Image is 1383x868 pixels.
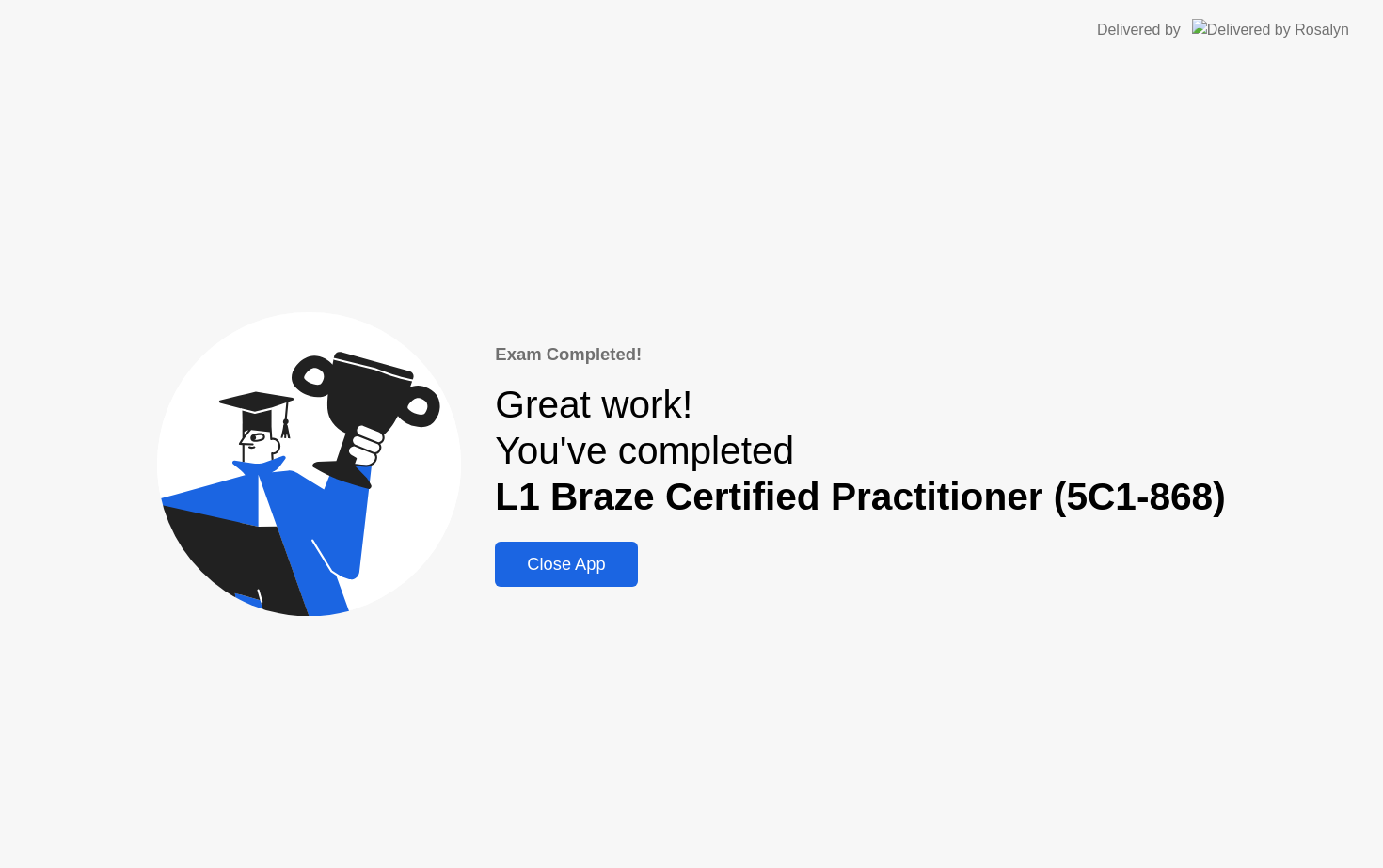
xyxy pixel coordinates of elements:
[495,382,1225,519] div: Great work! You've completed
[1097,19,1181,41] div: Delivered by
[495,542,637,587] button: Close App
[1192,19,1349,40] img: Delivered by Rosalyn
[495,341,1225,368] div: Exam Completed!
[495,475,1225,518] b: L1 Braze Certified Practitioner (5C1-868)
[501,554,631,575] div: Close App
